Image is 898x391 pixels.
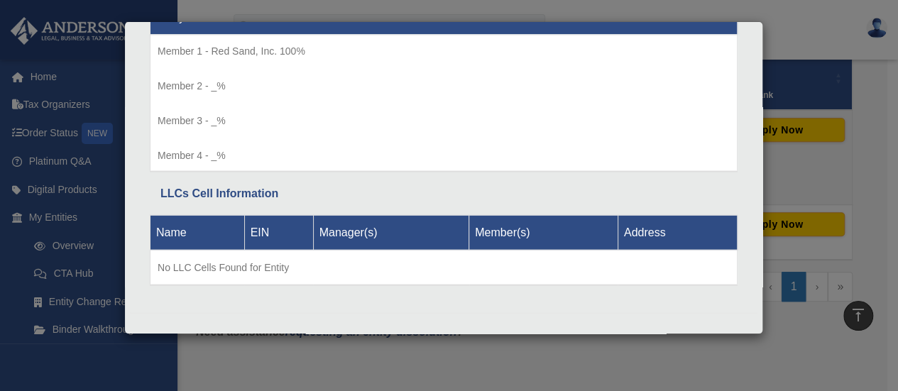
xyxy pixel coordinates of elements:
[618,215,737,250] th: Address
[150,250,738,285] td: No LLC Cells Found for Entity
[244,215,313,250] th: EIN
[160,183,727,203] div: LLCs Cell Information
[158,111,730,129] p: Member 3 - _%
[313,215,469,250] th: Manager(s)
[469,215,618,250] th: Member(s)
[158,42,730,60] p: Member 1 - Red Sand, Inc. 100%
[158,77,730,94] p: Member 2 - _%
[158,146,730,164] p: Member 4 - _%
[150,215,245,250] th: Name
